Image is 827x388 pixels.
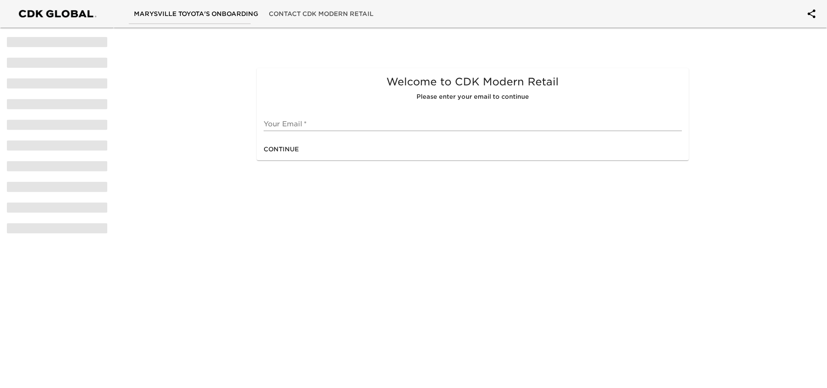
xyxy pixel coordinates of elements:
[264,75,681,89] h5: Welcome to CDK Modern Retail
[260,141,302,157] button: Continue
[264,144,299,155] span: Continue
[801,3,822,24] button: account of current user
[264,92,681,102] h6: Please enter your email to continue
[134,9,258,19] span: Marysville Toyota's Onboarding
[269,9,373,19] span: Contact CDK Modern Retail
